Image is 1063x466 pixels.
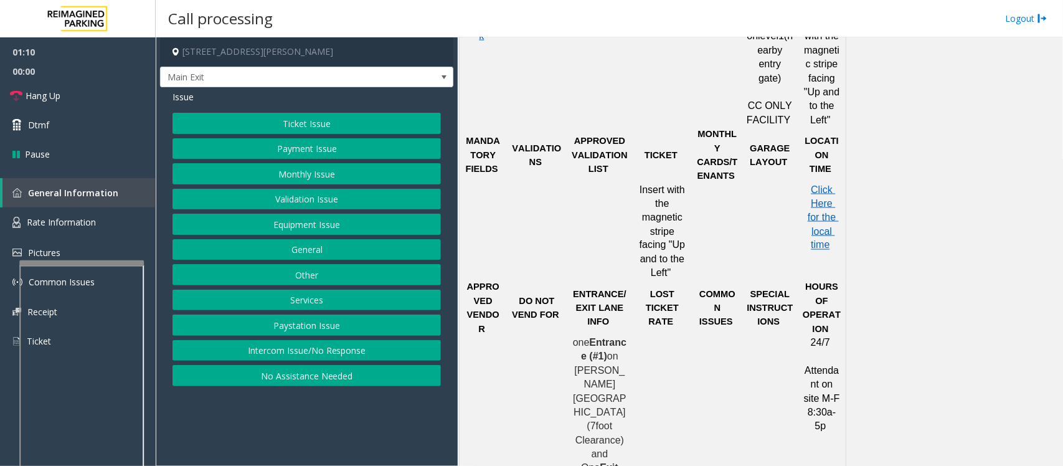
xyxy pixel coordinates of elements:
[750,143,792,167] span: GARAGE LAYOUT
[172,163,441,184] button: Monthly Issue
[160,37,453,67] h4: [STREET_ADDRESS][PERSON_NAME]
[699,290,735,328] span: COMMON ISSUES
[808,185,839,251] a: Click Here for the local time
[162,3,279,34] h3: Call processing
[12,188,22,197] img: 'icon'
[512,297,559,320] span: DO NOT VEND FOR
[26,89,60,102] span: Hang Up
[172,90,194,103] span: Issue
[172,340,441,361] button: Intercom Issue/No Response
[28,187,118,199] span: General Information
[172,365,441,386] button: No Assistance Needed
[646,290,681,328] span: LOST TICKET RATE
[12,249,22,257] img: 'icon'
[593,351,607,362] span: #1)
[747,100,795,125] span: CC ONLY FACILITY
[172,239,441,260] button: General
[1037,12,1047,25] img: logout
[747,290,793,328] span: SPECIAL INSTRUCTIONS
[512,143,561,167] span: VALIDATIONS
[28,118,49,131] span: Dtmf
[1005,12,1047,25] a: Logout
[808,184,839,251] span: Click Here for the local time
[172,138,441,159] button: Payment Issue
[12,217,21,228] img: 'icon'
[465,136,499,174] span: MANDATORY FIELDS
[25,148,50,161] span: Pause
[573,338,590,348] span: one
[172,264,441,285] button: Other
[28,247,60,259] span: Pictures
[12,308,21,316] img: 'icon'
[172,214,441,235] button: Equipment Issue
[811,338,830,348] span: 24/7
[172,113,441,134] button: Ticket Issue
[172,315,441,336] button: Paystation Issue
[12,336,21,347] img: 'icon'
[27,216,96,228] span: Rate Information
[172,189,441,210] button: Validation Issue
[573,290,626,328] span: ENTRANCE/EXIT LANE INFO
[12,277,22,287] img: 'icon'
[757,31,793,83] span: (nearby entry gate)
[161,67,394,87] span: Main Exit
[645,150,678,160] span: TICKET
[640,184,688,278] span: Insert with the magnetic stripe facing "Up and to the Left"
[2,178,156,207] a: General Information
[805,136,839,174] span: LOCATION TIME
[804,366,843,432] span: Attendant on site M-F 8:30a-5p
[172,290,441,311] button: Services
[572,136,630,174] span: APPROVED VALIDATION LIST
